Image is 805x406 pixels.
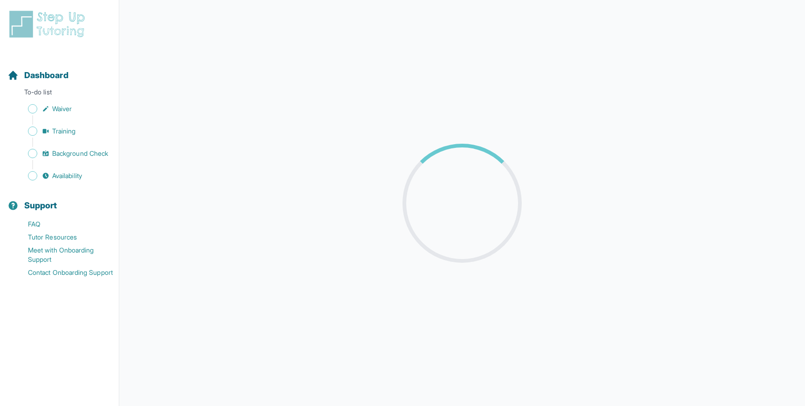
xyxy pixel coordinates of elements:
span: Background Check [52,149,108,158]
a: Availability [7,169,119,182]
span: Support [24,199,57,212]
button: Support [4,184,115,216]
img: logo [7,9,90,39]
a: Waiver [7,102,119,115]
span: Waiver [52,104,72,113]
a: Background Check [7,147,119,160]
button: Dashboard [4,54,115,86]
span: Availability [52,171,82,180]
a: Contact Onboarding Support [7,266,119,279]
p: To-do list [4,87,115,100]
a: Training [7,125,119,138]
a: Dashboard [7,69,68,82]
a: FAQ [7,218,119,231]
span: Training [52,126,76,136]
a: Tutor Resources [7,231,119,244]
span: Dashboard [24,69,68,82]
a: Meet with Onboarding Support [7,244,119,266]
